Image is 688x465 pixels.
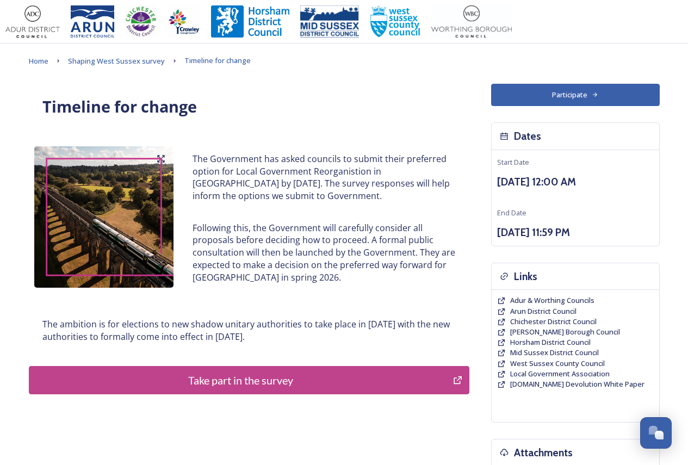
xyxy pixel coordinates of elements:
[514,128,541,144] h3: Dates
[510,295,594,306] a: Adur & Worthing Councils
[211,5,289,38] img: Horsham%20DC%20Logo.jpg
[29,56,48,66] span: Home
[497,225,654,240] h3: [DATE] 11:59 PM
[510,358,605,368] span: West Sussex County Council
[510,337,591,348] a: Horsham District Council
[42,96,197,117] strong: Timeline for change
[35,372,448,388] div: Take part in the survey
[193,153,455,202] p: The Government has asked councils to submit their preferred option for Local Government Reorganis...
[510,295,594,305] span: Adur & Worthing Councils
[497,157,529,167] span: Start Date
[510,348,599,358] a: Mid Sussex District Council
[510,306,577,317] a: Arun District Council
[510,369,610,379] span: Local Government Association
[431,5,512,38] img: Worthing_Adur%20%281%29.jpg
[510,348,599,357] span: Mid Sussex District Council
[370,5,421,38] img: WSCCPos-Spot-25mm.jpg
[491,84,660,106] button: Participate
[125,5,157,38] img: CDC%20Logo%20-%20you%20may%20have%20a%20better%20version.jpg
[168,5,200,38] img: Crawley%20BC%20logo.jpg
[42,318,456,343] p: The ambition is for elections to new shadow unitary authorities to take place in [DATE] with the ...
[510,379,644,389] a: [DOMAIN_NAME] Devolution White Paper
[300,5,359,38] img: 150ppimsdc%20logo%20blue.png
[510,327,620,337] a: [PERSON_NAME] Borough Council
[497,208,526,218] span: End Date
[68,56,165,66] span: Shaping West Sussex survey
[497,174,654,190] h3: [DATE] 12:00 AM
[29,366,469,394] button: Take part in the survey
[193,222,455,284] p: Following this, the Government will carefully consider all proposals before deciding how to proce...
[29,54,48,67] a: Home
[510,369,610,379] a: Local Government Association
[640,417,672,449] button: Open Chat
[510,358,605,369] a: West Sussex County Council
[68,54,165,67] a: Shaping West Sussex survey
[514,269,537,284] h3: Links
[510,317,597,327] a: Chichester District Council
[184,55,251,65] span: Timeline for change
[514,445,573,461] h3: Attachments
[510,317,597,326] span: Chichester District Council
[5,5,60,38] img: Adur%20logo%20%281%29.jpeg
[71,5,114,38] img: Arun%20District%20Council%20logo%20blue%20CMYK.jpg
